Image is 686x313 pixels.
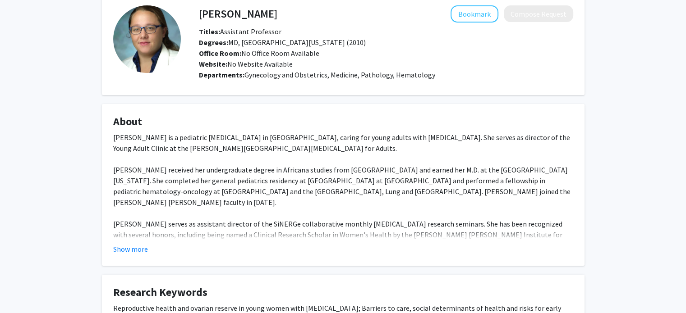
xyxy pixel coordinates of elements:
button: Compose Request to Lydia Pecker [504,5,573,22]
iframe: Chat [7,272,38,306]
b: Office Room: [199,49,241,58]
h4: [PERSON_NAME] [199,5,277,22]
b: Departments: [199,70,244,79]
b: Degrees: [199,38,228,47]
button: Show more [113,244,148,254]
h4: About [113,115,573,128]
h4: Research Keywords [113,286,573,299]
b: Titles: [199,27,220,36]
span: Gynecology and Obstetrics, Medicine, Pathology, Hematology [244,70,435,79]
div: [PERSON_NAME] is a pediatric [MEDICAL_DATA] in [GEOGRAPHIC_DATA], caring for young adults with [M... [113,132,573,251]
img: Profile Picture [113,5,181,73]
span: Assistant Professor [199,27,281,36]
span: MD, [GEOGRAPHIC_DATA][US_STATE] (2010) [199,38,366,47]
b: Website: [199,59,227,68]
span: No Website Available [199,59,293,68]
span: No Office Room Available [199,49,319,58]
button: Add Lydia Pecker to Bookmarks [451,5,498,23]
